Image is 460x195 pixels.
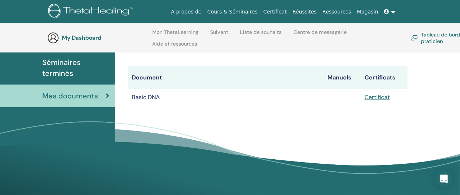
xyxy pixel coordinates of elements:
a: À propos de [168,5,205,19]
a: Mon ThetaLearning [152,29,198,41]
span: Séminaires terminés [42,57,109,79]
a: Ressources [320,5,354,19]
a: Magasin [354,5,381,19]
a: Centre de messagerie [294,29,347,41]
a: Certificat [365,93,390,101]
img: logo.png [48,4,135,20]
th: Manuels [324,66,361,89]
img: generic-user-icon.jpg [47,32,59,44]
a: Certificat [260,5,290,19]
span: Mes documents [42,90,98,101]
a: Aide et ressources [152,41,197,52]
th: Document [128,66,324,89]
div: Open Intercom Messenger [435,170,453,188]
th: Certificats [361,66,408,89]
h3: My Dashboard [62,34,135,41]
td: Basic DNA [128,89,324,105]
a: Suivant [210,29,228,41]
img: chalkboard-teacher.svg [411,35,418,40]
a: Cours & Séminaires [204,5,260,19]
a: Liste de souhaits [240,29,282,41]
a: Réussites [290,5,319,19]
